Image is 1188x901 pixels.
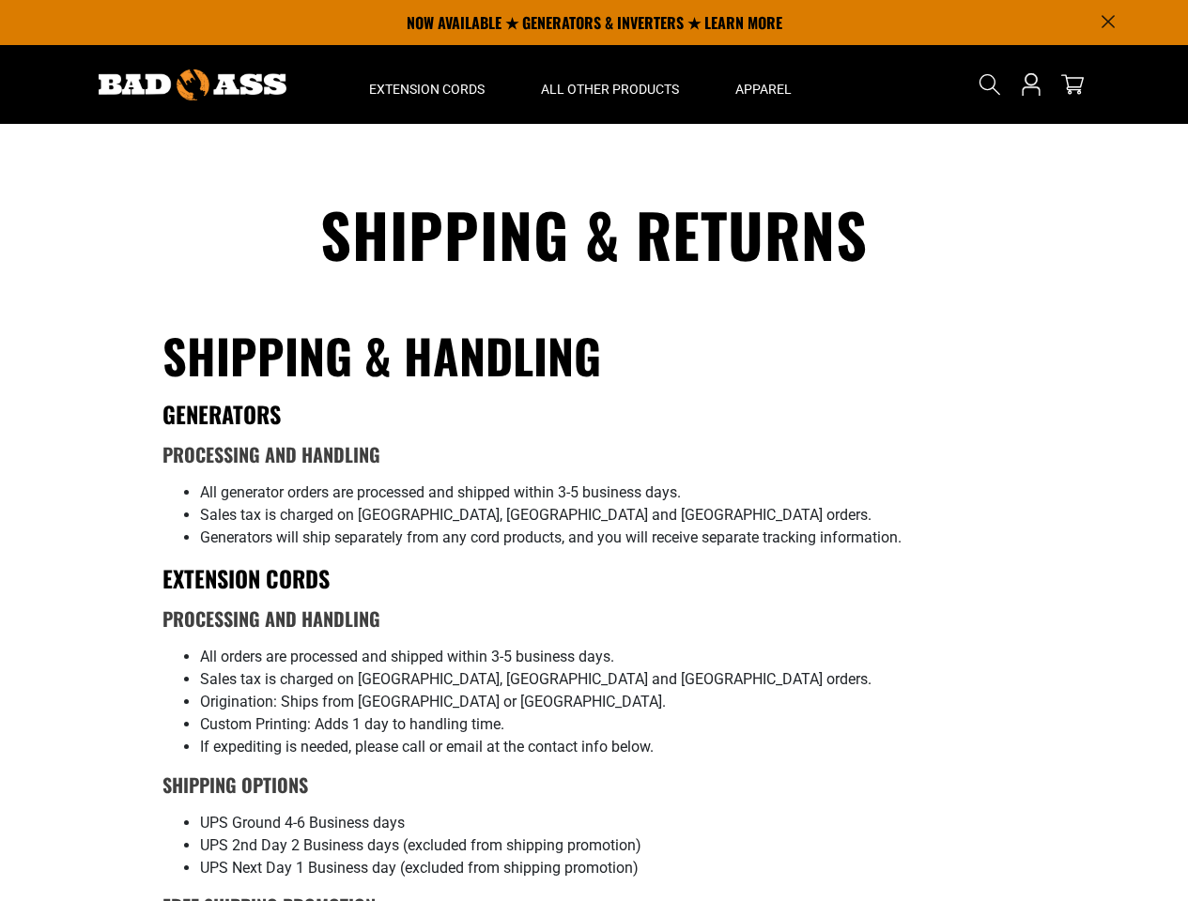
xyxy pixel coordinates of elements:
[513,45,707,124] summary: All Other Products
[162,440,380,468] strong: Processing and Handling
[541,81,679,98] span: All Other Products
[162,561,330,595] strong: EXTENSION CORDS
[200,738,654,756] span: If expediting is needed, please call or email at the contact info below.
[200,693,666,710] span: Origination: Ships from [GEOGRAPHIC_DATA] or [GEOGRAPHIC_DATA].
[341,45,513,124] summary: Extension Cords
[162,195,1026,273] h1: Shipping & Returns
[200,527,1026,549] li: Generators will ship separately from any cord products, and you will receive separate tracking in...
[369,81,485,98] span: Extension Cords
[200,483,681,501] span: All generator orders are processed and shipped within 3-5 business days.
[200,506,872,524] span: Sales tax is charged on [GEOGRAPHIC_DATA], [GEOGRAPHIC_DATA] and [GEOGRAPHIC_DATA] orders.
[975,69,1005,99] summary: Search
[200,670,872,688] span: Sales tax is charged on [GEOGRAPHIC_DATA], [GEOGRAPHIC_DATA] and [GEOGRAPHIC_DATA] orders.
[162,320,601,389] strong: Shipping & Handling
[707,45,820,124] summary: Apparel
[200,715,504,733] span: Custom Printing: Adds 1 day to handling time.
[162,771,308,799] b: Shipping Options
[162,604,380,633] strong: Processing and Handling
[735,81,792,98] span: Apparel
[200,648,614,665] span: All orders are processed and shipped within 3-5 business days.
[162,397,281,431] strong: GENERATORS
[200,814,405,832] span: UPS Ground 4-6 Business days
[200,859,639,877] span: UPS Next Day 1 Business day (excluded from shipping promotion)
[99,69,286,100] img: Bad Ass Extension Cords
[200,836,641,854] span: UPS 2nd Day 2 Business days (excluded from shipping promotion)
